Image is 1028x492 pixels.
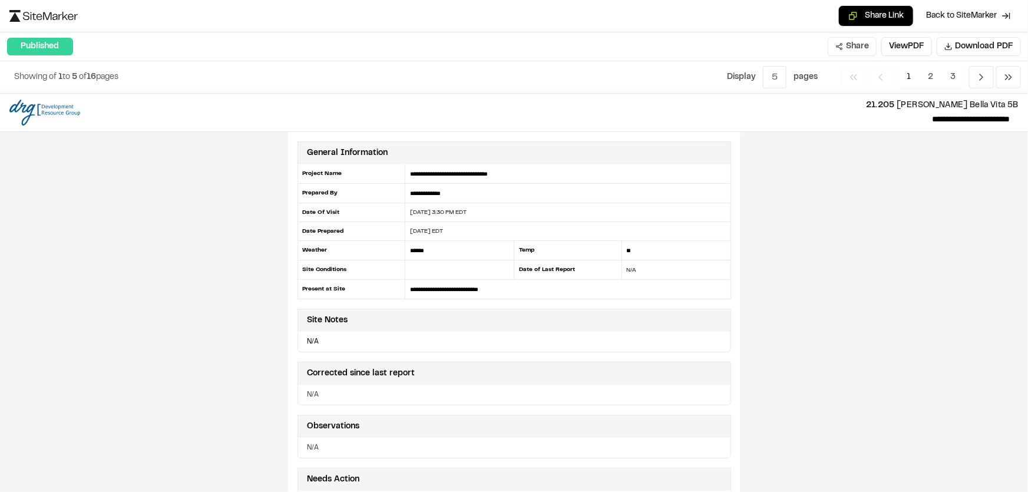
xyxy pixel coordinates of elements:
p: [PERSON_NAME] Bella Vita 5B [90,99,1019,112]
p: to of pages [14,71,118,84]
p: N/A [303,336,726,347]
div: [DATE] EDT [405,227,730,236]
div: Site Notes [308,314,348,327]
span: 21.205 [866,102,895,109]
nav: Navigation [841,66,1021,88]
span: Showing of [14,74,58,81]
div: Weather [298,241,406,260]
button: Download PDF [937,37,1021,56]
p: Display [727,71,756,84]
div: Present at Site [298,280,406,299]
button: 5 [763,66,786,88]
p: N/A [308,389,721,400]
div: Prepared By [298,184,406,203]
a: Back to SiteMarker [918,5,1019,27]
button: Copy share link [838,5,914,27]
img: logo-black-rebrand.svg [9,10,78,22]
button: ViewPDF [881,37,932,56]
button: Share [828,37,877,56]
div: Site Conditions [298,260,406,280]
div: Date of Last Report [514,260,622,280]
img: file [9,100,80,126]
div: [DATE] 3:30 PM EDT [405,208,730,217]
span: 5 [72,74,77,81]
div: Temp [514,241,622,260]
span: Download PDF [955,40,1013,53]
span: 1 [898,66,920,88]
div: Date Prepared [298,222,406,241]
div: Date Of Visit [298,203,406,222]
span: 3 [941,66,964,88]
div: Project Name [298,164,406,184]
span: 16 [87,74,96,81]
span: Back to SiteMarker [926,10,997,22]
div: N/A [622,266,730,275]
div: Needs Action [308,473,360,486]
div: General Information [308,147,388,160]
span: 2 [919,66,942,88]
div: Corrected since last report [308,367,415,380]
p: N/A [308,443,721,453]
div: Published [7,38,73,55]
p: page s [794,71,818,84]
div: Observations [308,420,360,433]
span: 1 [58,74,62,81]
